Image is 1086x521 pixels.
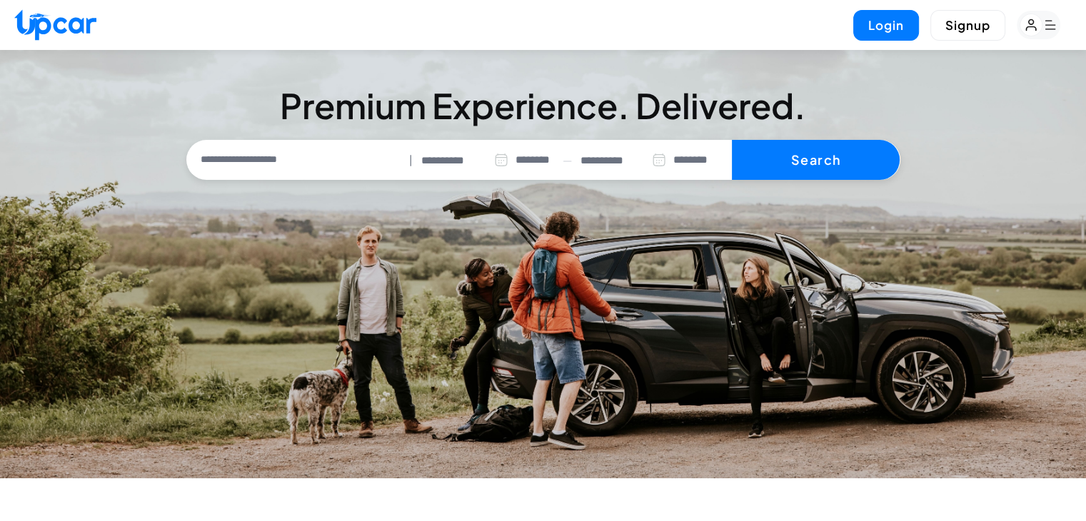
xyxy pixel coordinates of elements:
span: | [409,152,413,168]
span: — [563,152,572,168]
button: Signup [930,10,1005,41]
img: Upcar Logo [14,9,96,40]
button: Login [853,10,919,41]
h3: Premium Experience. Delivered. [186,88,900,123]
button: Search [732,140,900,180]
